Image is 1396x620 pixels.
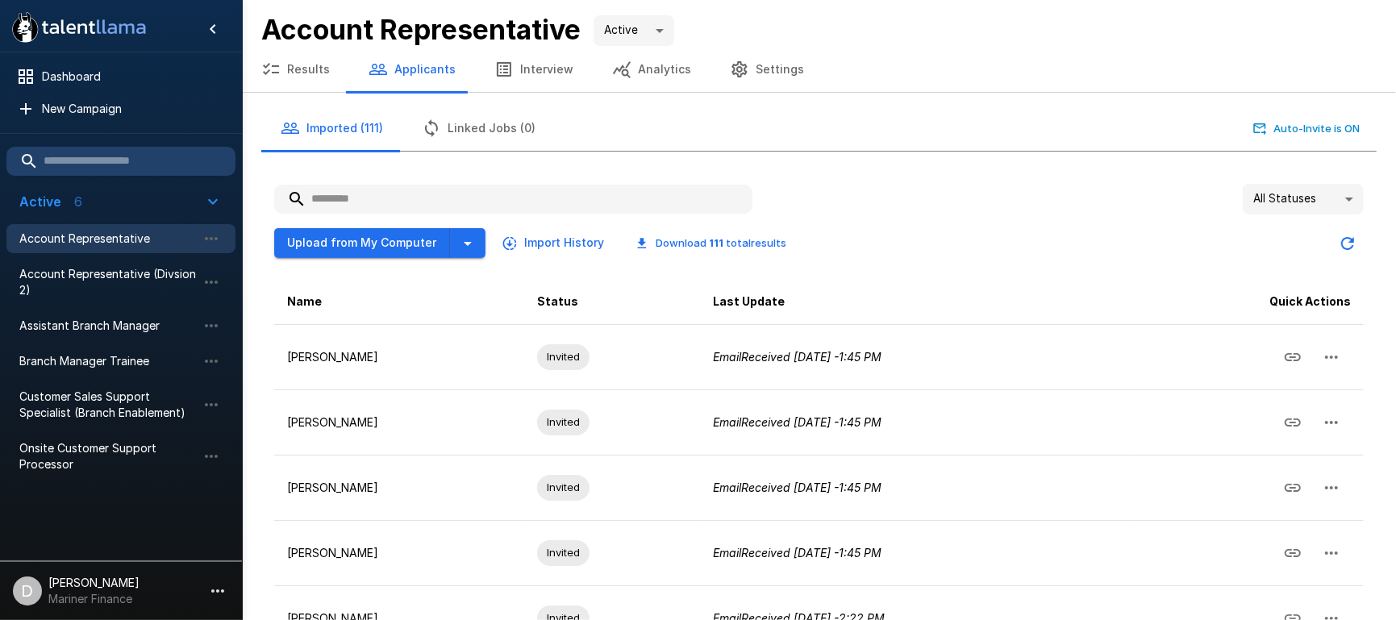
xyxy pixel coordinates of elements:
th: Last Update [700,279,1135,325]
button: Imported (111) [261,106,402,151]
b: Account Representative [261,13,581,46]
i: Email Received [DATE] - 1:45 PM [713,415,881,429]
button: Analytics [593,47,711,92]
button: Results [242,47,349,92]
th: Name [274,279,524,325]
i: Email Received [DATE] - 1:45 PM [713,546,881,560]
span: Invited [537,414,590,430]
button: Applicants [349,47,475,92]
span: Copy Interview Link [1273,414,1312,427]
th: Status [524,279,700,325]
button: Updated Today - 1:45 PM [1331,227,1364,260]
div: All Statuses [1243,184,1364,214]
span: Invited [537,545,590,560]
span: Copy Interview Link [1273,348,1312,362]
button: Upload from My Computer [274,228,450,258]
span: Copy Interview Link [1273,479,1312,493]
button: Auto-Invite is ON [1250,116,1364,141]
button: Import History [498,228,610,258]
p: [PERSON_NAME] [287,349,511,365]
button: Download 111 totalresults [623,231,799,256]
p: [PERSON_NAME] [287,480,511,496]
button: Linked Jobs (0) [402,106,555,151]
th: Quick Actions [1135,279,1364,325]
i: Email Received [DATE] - 1:45 PM [713,481,881,494]
p: [PERSON_NAME] [287,414,511,431]
div: Active [594,15,674,46]
i: Email Received [DATE] - 1:45 PM [713,350,881,364]
button: Interview [475,47,593,92]
span: Invited [537,349,590,364]
button: Settings [711,47,823,92]
p: [PERSON_NAME] [287,545,511,561]
span: Copy Interview Link [1273,544,1312,558]
span: Invited [537,480,590,495]
b: 111 [709,236,723,249]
